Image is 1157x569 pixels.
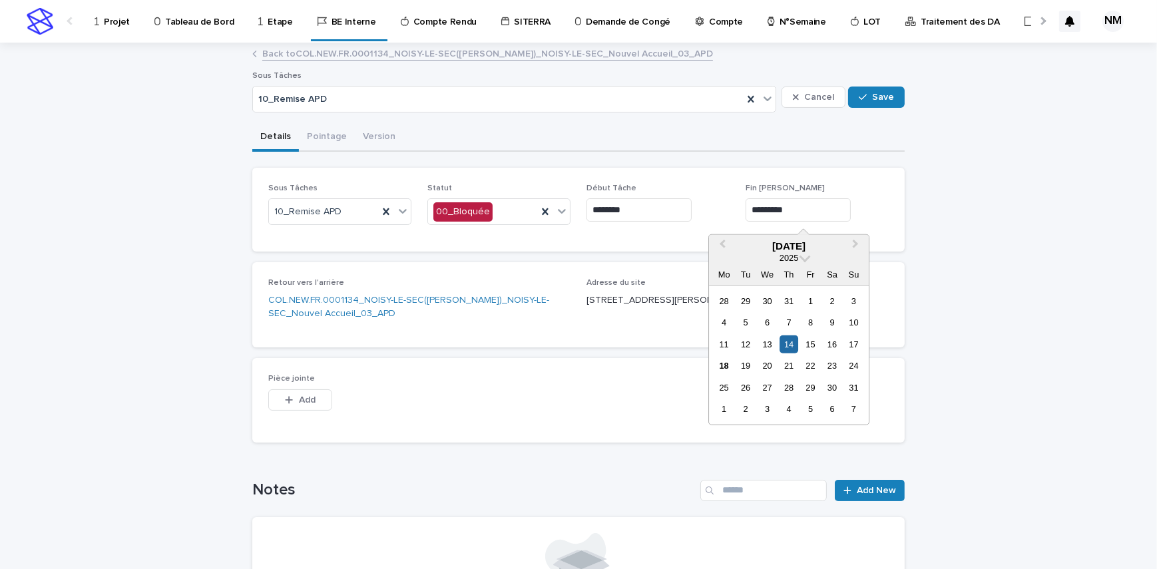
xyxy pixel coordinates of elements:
[299,124,355,152] button: Pointage
[823,357,841,375] div: Choose Saturday, 23 August 2025
[274,205,342,219] span: 10_Remise APD
[823,335,841,353] div: Choose Saturday, 16 August 2025
[427,184,452,192] span: Statut
[845,357,863,375] div: Choose Sunday, 24 August 2025
[433,202,493,222] div: 00_Bloquée
[737,266,755,284] div: Tu
[746,184,825,192] span: Fin [PERSON_NAME]
[780,400,798,418] div: Choose Thursday, 4 September 2025
[258,94,327,105] span: 10_Remise APD
[252,480,695,500] h1: Notes
[586,279,646,287] span: Adresse du site
[802,313,819,331] div: Choose Friday, 8 August 2025
[355,124,403,152] button: Version
[845,266,863,284] div: Su
[802,400,819,418] div: Choose Friday, 5 September 2025
[709,240,869,252] div: [DATE]
[268,389,332,411] button: Add
[782,87,845,108] button: Cancel
[758,400,776,418] div: Choose Wednesday, 3 September 2025
[252,124,299,152] button: Details
[737,400,755,418] div: Choose Tuesday, 2 September 2025
[262,45,713,61] a: Back toCOL.NEW.FR.0001134_NOISY-LE-SEC([PERSON_NAME])_NOISY-LE-SEC_Nouvel Accueil_03_APD
[780,266,798,284] div: Th
[737,357,755,375] div: Choose Tuesday, 19 August 2025
[758,292,776,310] div: Choose Wednesday, 30 July 2025
[802,335,819,353] div: Choose Friday, 15 August 2025
[715,379,733,397] div: Choose Monday, 25 August 2025
[758,357,776,375] div: Choose Wednesday, 20 August 2025
[715,292,733,310] div: Choose Monday, 28 July 2025
[268,375,315,383] span: Pièce jointe
[268,279,344,287] span: Retour vers l'arrière
[780,335,798,353] div: Choose Thursday, 14 August 2025
[823,292,841,310] div: Choose Saturday, 2 August 2025
[268,293,571,321] a: COL.NEW.FR.0001134_NOISY-LE-SEC([PERSON_NAME])_NOISY-LE-SEC_Nouvel Accueil_03_APD
[835,480,905,501] a: Add New
[700,480,827,501] input: Search
[710,236,732,258] button: Previous Month
[802,379,819,397] div: Choose Friday, 29 August 2025
[737,313,755,331] div: Choose Tuesday, 5 August 2025
[715,400,733,418] div: Choose Monday, 1 September 2025
[758,266,776,284] div: We
[268,184,318,192] span: Sous Tâches
[780,292,798,310] div: Choose Thursday, 31 July 2025
[802,266,819,284] div: Fr
[715,335,733,353] div: Choose Monday, 11 August 2025
[845,313,863,331] div: Choose Sunday, 10 August 2025
[737,335,755,353] div: Choose Tuesday, 12 August 2025
[737,292,755,310] div: Choose Tuesday, 29 July 2025
[823,400,841,418] div: Choose Saturday, 6 September 2025
[845,400,863,418] div: Choose Sunday, 7 September 2025
[823,379,841,397] div: Choose Saturday, 30 August 2025
[758,379,776,397] div: Choose Wednesday, 27 August 2025
[586,184,636,192] span: Début Tâche
[823,313,841,331] div: Choose Saturday, 9 August 2025
[780,313,798,331] div: Choose Thursday, 7 August 2025
[27,8,53,35] img: stacker-logo-s-only.png
[780,379,798,397] div: Choose Thursday, 28 August 2025
[714,290,865,420] div: month 2025-08
[804,93,834,102] span: Cancel
[715,313,733,331] div: Choose Monday, 4 August 2025
[823,266,841,284] div: Sa
[848,87,905,108] button: Save
[758,335,776,353] div: Choose Wednesday, 13 August 2025
[715,357,733,375] div: Choose Monday, 18 August 2025
[845,292,863,310] div: Choose Sunday, 3 August 2025
[802,292,819,310] div: Choose Friday, 1 August 2025
[737,379,755,397] div: Choose Tuesday, 26 August 2025
[586,293,889,307] p: [STREET_ADDRESS][PERSON_NAME]
[845,335,863,353] div: Choose Sunday, 17 August 2025
[299,395,316,405] span: Add
[1102,11,1124,32] div: NM
[857,486,896,495] span: Add New
[758,313,776,331] div: Choose Wednesday, 6 August 2025
[845,379,863,397] div: Choose Sunday, 31 August 2025
[780,357,798,375] div: Choose Thursday, 21 August 2025
[715,266,733,284] div: Mo
[780,253,798,263] span: 2025
[802,357,819,375] div: Choose Friday, 22 August 2025
[252,72,302,80] span: Sous Tâches
[872,93,894,102] span: Save
[846,236,867,258] button: Next Month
